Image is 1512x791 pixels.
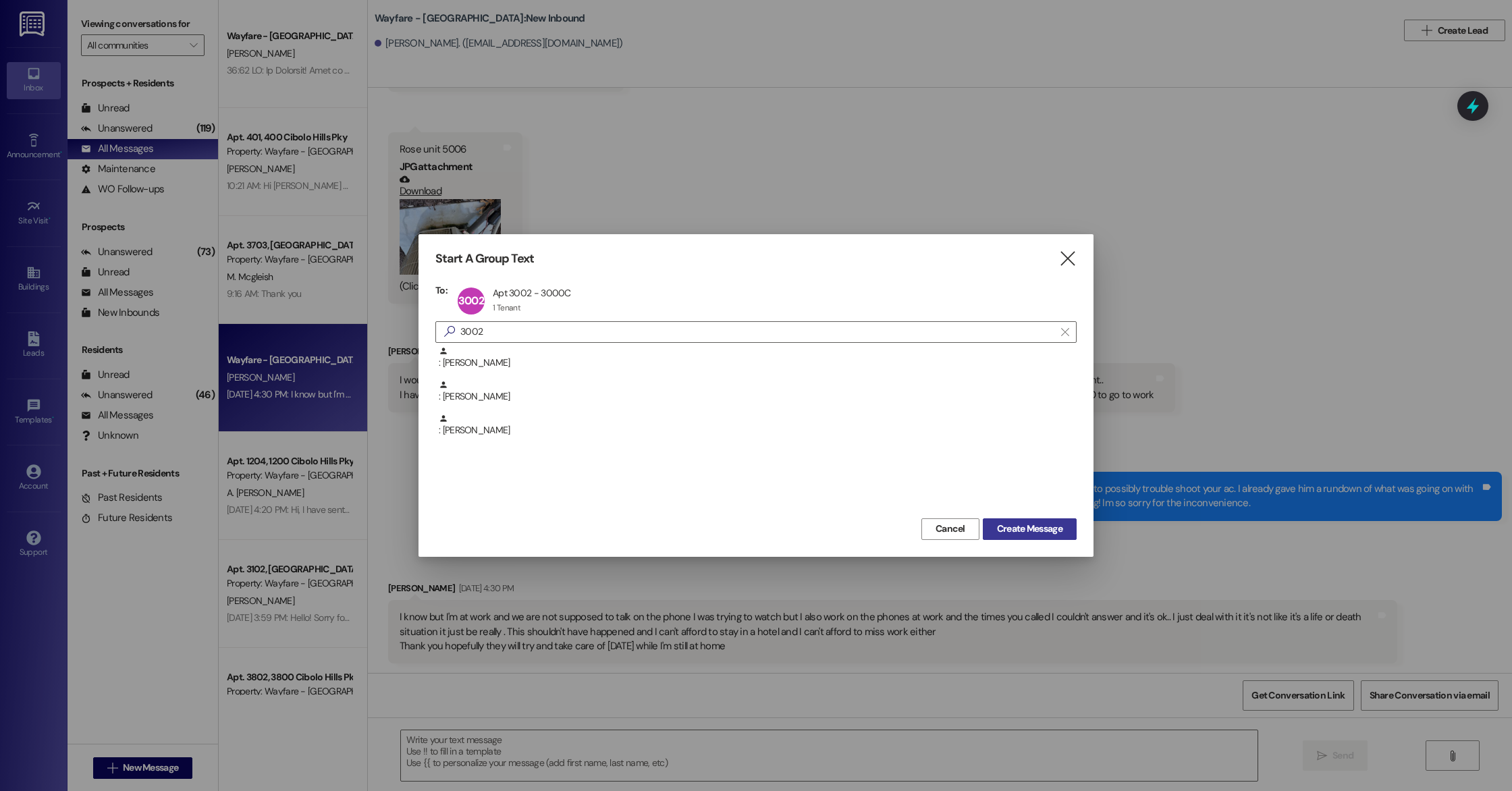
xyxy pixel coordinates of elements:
[460,323,1054,342] input: Search for any contact or apartment
[458,294,484,308] span: 3002
[1058,252,1077,266] i: 
[439,380,1077,404] div: : [PERSON_NAME]
[983,518,1077,540] button: Create Message
[435,414,1077,447] div: : [PERSON_NAME]
[435,346,1077,380] div: : [PERSON_NAME]
[439,346,1077,370] div: : [PERSON_NAME]
[493,287,571,299] div: Apt 3002 - 3000C
[1054,322,1076,342] button: Clear text
[439,414,1077,437] div: : [PERSON_NAME]
[439,325,460,339] i: 
[435,251,534,267] h3: Start A Group Text
[936,522,965,536] span: Cancel
[1061,327,1069,337] i: 
[435,284,448,296] h3: To:
[435,380,1077,414] div: : [PERSON_NAME]
[921,518,979,540] button: Cancel
[997,522,1062,536] span: Create Message
[493,302,520,313] div: 1 Tenant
